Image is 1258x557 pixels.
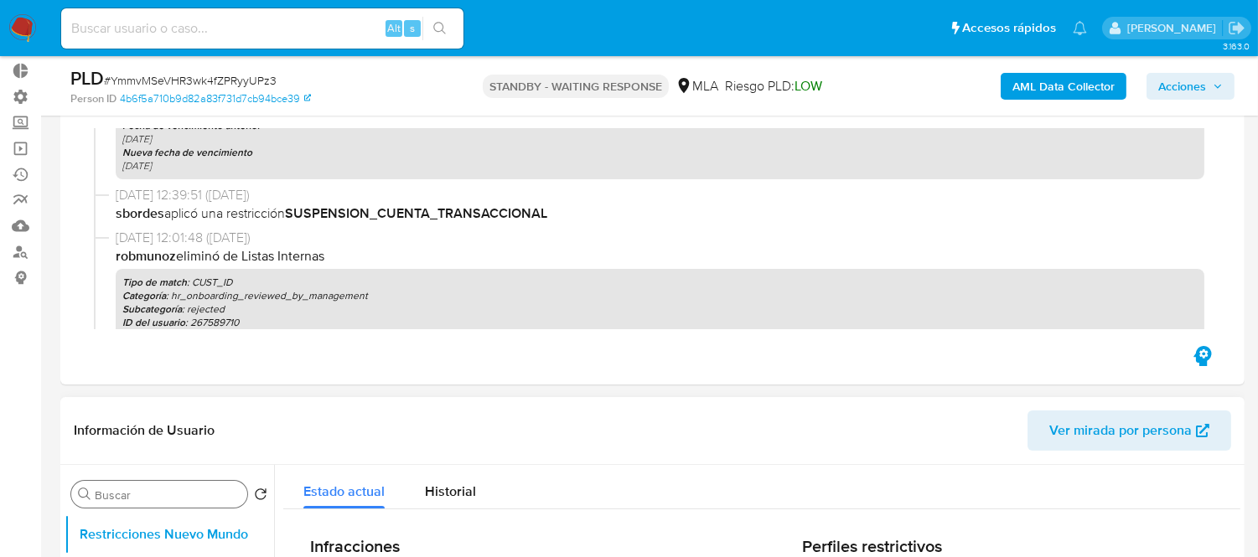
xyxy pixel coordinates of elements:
[78,487,91,501] button: Buscar
[1223,39,1250,53] span: 3.163.0
[254,487,267,506] button: Volver al orden por defecto
[962,19,1056,37] span: Accesos rápidos
[1028,410,1231,451] button: Ver mirada por persona
[676,77,718,95] div: MLA
[422,17,457,40] button: search-icon
[95,487,241,503] input: Buscar
[1012,73,1115,100] b: AML Data Collector
[1158,73,1206,100] span: Acciones
[387,20,401,36] span: Alt
[1049,410,1192,451] span: Ver mirada por persona
[120,91,311,106] a: 4b6f5a710b9d82a83f731d7cb94bce39
[1228,19,1245,37] a: Salir
[725,77,822,95] span: Riesgo PLD:
[410,20,415,36] span: s
[70,64,104,91] b: PLD
[483,75,669,98] p: STANDBY - WAITING RESPONSE
[74,422,215,439] h1: Información de Usuario
[70,91,116,106] b: Person ID
[1073,21,1087,35] a: Notificaciones
[1147,73,1235,100] button: Acciones
[61,18,463,39] input: Buscar usuario o caso...
[1127,20,1222,36] p: zoe.breuer@mercadolibre.com
[104,72,277,89] span: # YmmvMSeVHR3wk4fZPRyyUPz3
[1001,73,1126,100] button: AML Data Collector
[65,514,274,554] button: Restricciones Nuevo Mundo
[795,76,822,95] span: LOW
